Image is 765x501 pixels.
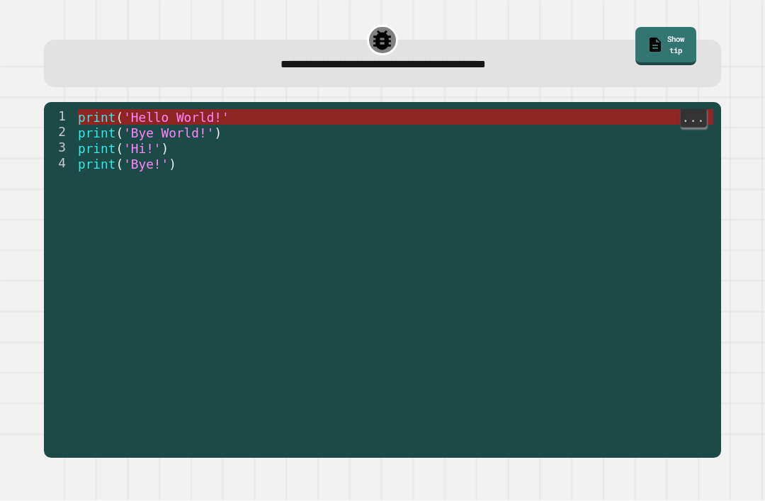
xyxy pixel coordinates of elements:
div: 1 [44,109,75,125]
div: 4 [44,156,75,171]
span: 'Bye!' [124,157,169,171]
span: print [78,157,115,171]
span: ( [116,126,124,140]
span: ( [116,111,124,125]
span: ) [161,142,169,156]
span: ) [169,157,177,171]
span: ( [116,157,124,171]
span: ... [681,109,706,126]
span: ( [116,142,124,156]
span: print [78,126,115,140]
div: 3 [44,140,75,156]
div: 2 [44,125,75,140]
span: 'Hi!' [124,142,161,156]
span: print [78,142,115,156]
span: 'Hello World!' [124,111,230,125]
a: Show tip [635,27,696,65]
span: print [78,111,115,125]
span: ) [215,126,222,140]
span: 'Bye World!' [124,126,215,140]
